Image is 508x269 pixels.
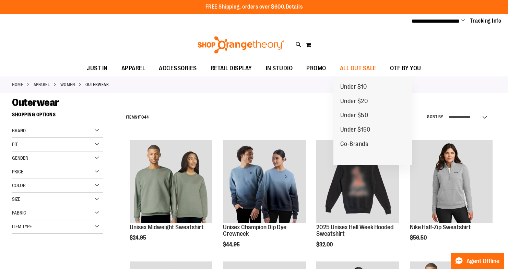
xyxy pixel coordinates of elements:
a: Nike Half-Zip Sweatshirt [410,140,493,224]
span: Outerwear [12,97,59,108]
a: 2025 Hell Week Hooded Sweatshirt [316,140,399,224]
strong: Shopping Options [12,109,103,124]
span: Price [12,169,23,174]
div: product [406,137,496,258]
button: Account menu [461,17,465,24]
span: Fit [12,142,18,147]
span: ACCESSORIES [159,61,197,76]
img: Unisex Midweight Sweatshirt [130,140,212,223]
strong: Outerwear [85,82,109,88]
a: Unisex Midweight Sweatshirt [130,224,204,231]
span: 44 [144,115,149,120]
span: OTF BY YOU [390,61,421,76]
div: product [313,137,402,265]
button: Agent Offline [451,253,504,269]
p: FREE Shipping, orders over $600. [205,3,303,11]
span: Fabric [12,210,26,216]
a: Nike Half-Zip Sweatshirt [410,224,471,231]
span: $44.95 [223,242,241,248]
span: Gender [12,155,28,161]
a: Tracking Info [470,17,501,25]
a: WOMEN [60,82,75,88]
div: product [126,137,216,258]
span: IN STUDIO [266,61,293,76]
a: Home [12,82,23,88]
span: PROMO [306,61,326,76]
span: Under $20 [340,98,368,106]
a: Details [286,4,303,10]
a: Unisex Champion Dip Dye Crewneck [223,140,306,224]
img: Unisex Champion Dip Dye Crewneck [223,140,306,223]
span: JUST IN [87,61,108,76]
span: Under $150 [340,126,370,135]
img: Nike Half-Zip Sweatshirt [410,140,493,223]
span: Item Type [12,224,32,229]
span: $32.00 [316,242,334,248]
span: $56.50 [410,235,428,241]
h2: Items to [126,112,149,123]
a: 2025 Unisex Hell Week Hooded Sweatshirt [316,224,393,237]
span: Size [12,196,20,202]
a: APPAREL [34,82,50,88]
a: Unisex Midweight Sweatshirt [130,140,212,224]
span: Agent Offline [466,258,499,265]
img: 2025 Hell Week Hooded Sweatshirt [316,140,399,223]
span: Under $10 [340,83,367,92]
a: Unisex Champion Dip Dye Crewneck [223,224,286,237]
span: RETAIL DISPLAY [211,61,252,76]
span: Brand [12,128,26,133]
img: Shop Orangetheory [197,36,285,53]
div: product [220,137,309,265]
span: ALL OUT SALE [340,61,376,76]
span: Under $50 [340,112,368,120]
span: 1 [138,115,139,120]
span: Color [12,183,26,188]
span: APPAREL [121,61,145,76]
label: Sort By [427,114,444,120]
span: $24.95 [130,235,147,241]
span: Co-Brands [340,140,368,149]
